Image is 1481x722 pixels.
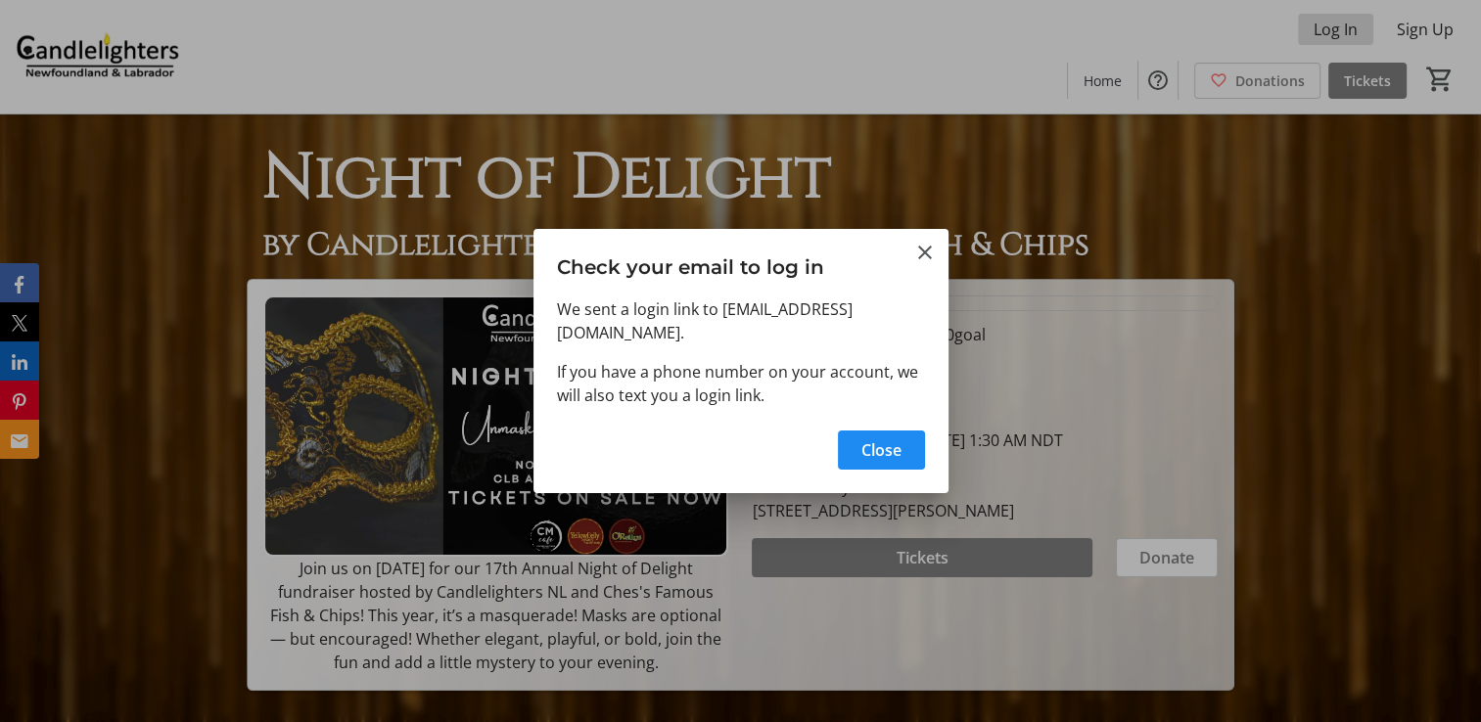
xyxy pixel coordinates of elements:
p: We sent a login link to [EMAIL_ADDRESS][DOMAIN_NAME]. [557,297,925,344]
button: Close [913,241,937,264]
p: If you have a phone number on your account, we will also text you a login link. [557,360,925,407]
span: Close [861,438,902,462]
h3: Check your email to log in [533,229,949,296]
button: Close [838,430,925,470]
